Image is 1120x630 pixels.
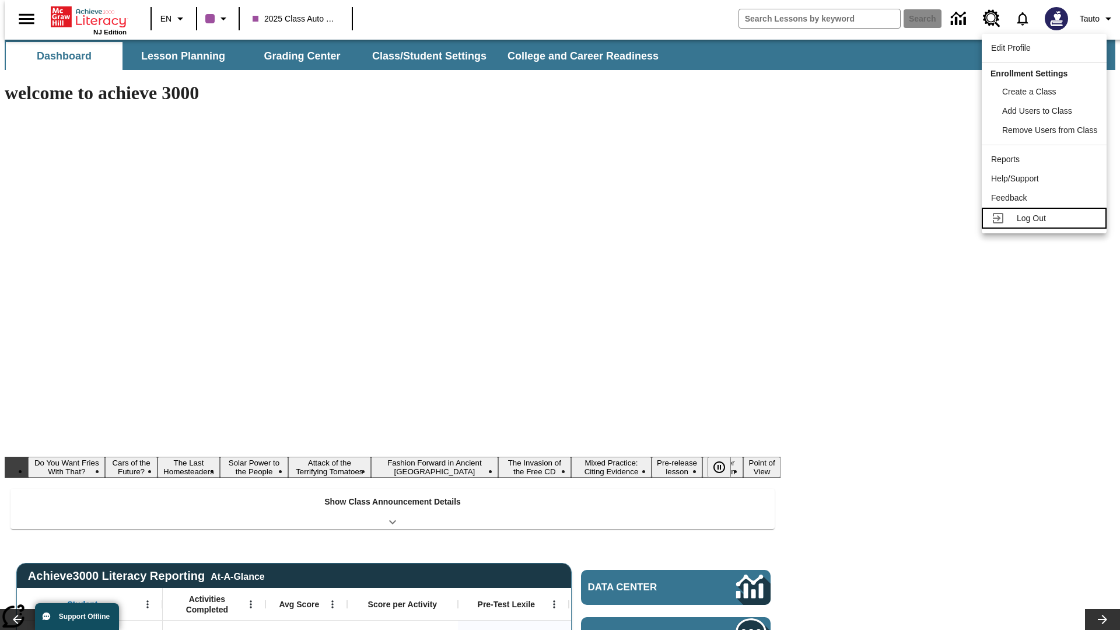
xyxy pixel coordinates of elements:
[991,155,1020,164] span: Reports
[1002,125,1097,135] span: Remove Users from Class
[991,193,1027,202] span: Feedback
[1002,87,1056,96] span: Create a Class
[991,174,1039,183] span: Help/Support
[1002,106,1072,116] span: Add Users to Class
[991,43,1031,52] span: Edit Profile
[991,69,1067,78] span: Enrollment Settings
[1017,213,1046,223] span: Log Out
[5,9,170,20] body: Maximum 600 characters Press Escape to exit toolbar Press Alt + F10 to reach toolbar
